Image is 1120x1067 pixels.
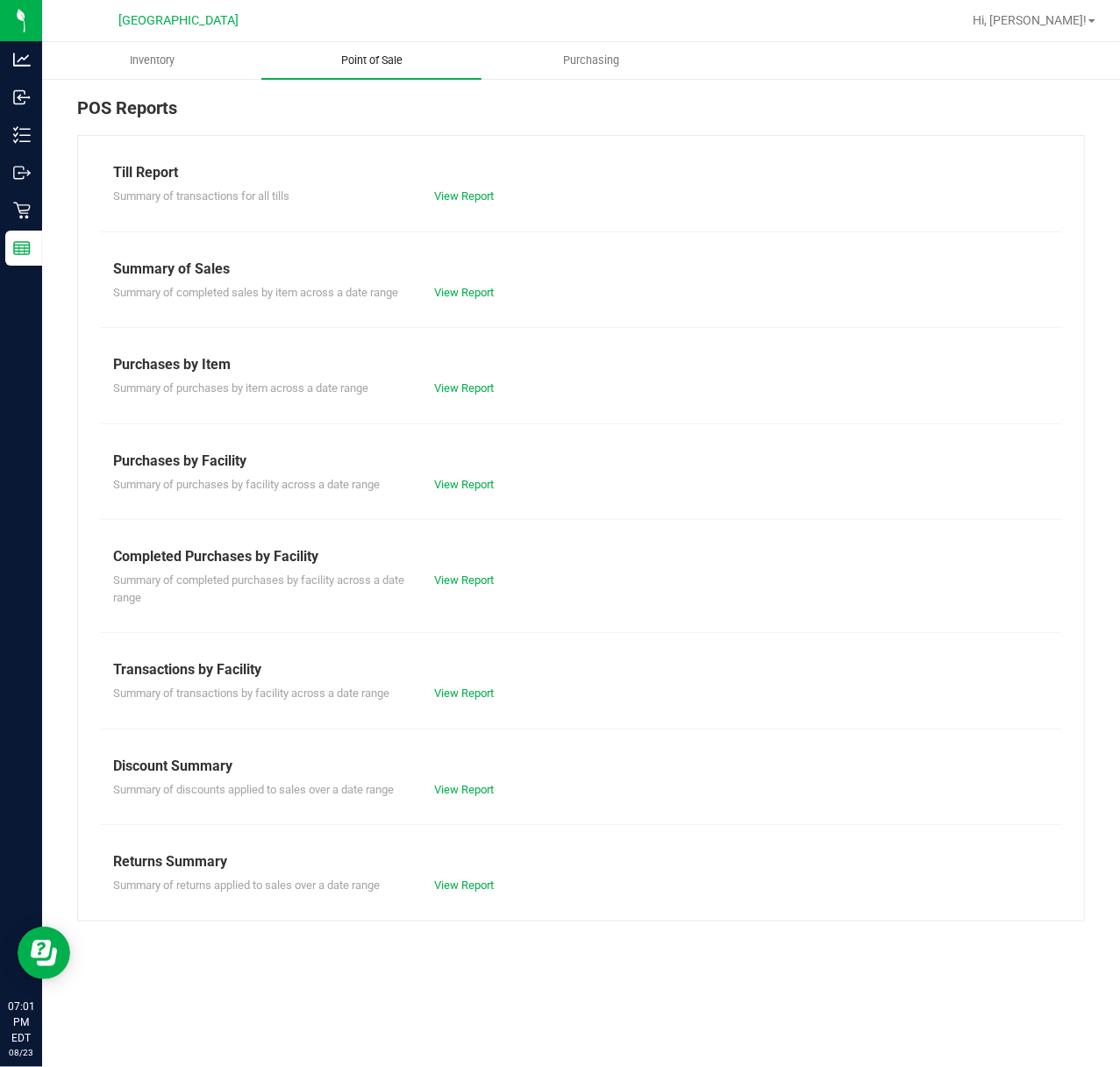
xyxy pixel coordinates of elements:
a: View Report [434,878,494,892]
span: [GEOGRAPHIC_DATA] [119,13,239,28]
div: Purchases by Item [113,354,1049,375]
inline-svg: Reports [13,239,31,257]
inline-svg: Inventory [13,126,31,144]
span: Purchasing [539,53,643,68]
span: Point of Sale [317,53,426,68]
span: Summary of discounts applied to sales over a date range [113,783,394,796]
div: Discount Summary [113,756,1049,777]
inline-svg: Inbound [13,89,31,106]
span: Inventory [106,53,198,68]
inline-svg: Retail [13,202,31,219]
inline-svg: Analytics [13,51,31,68]
span: Hi, [PERSON_NAME]! [973,13,1087,27]
a: View Report [434,286,494,299]
a: View Report [434,381,494,395]
iframe: Resource center [18,927,70,979]
inline-svg: Outbound [13,164,31,181]
p: 07:01 PM EDT [8,999,34,1046]
span: Summary of completed purchases by facility across a date range [113,573,404,604]
div: POS Reports [77,95,1085,135]
div: Summary of Sales [113,259,1049,280]
span: Summary of returns applied to sales over a date range [113,878,380,892]
a: Inventory [42,42,261,79]
a: Point of Sale [261,42,481,79]
span: Summary of completed sales by item across a date range [113,286,398,299]
div: Returns Summary [113,851,1049,872]
a: View Report [434,573,494,587]
a: View Report [434,478,494,491]
a: View Report [434,189,494,203]
span: Summary of transactions for all tills [113,189,289,203]
span: Summary of purchases by facility across a date range [113,478,380,491]
span: Summary of transactions by facility across a date range [113,686,389,700]
p: 08/23 [8,1046,34,1059]
span: Summary of purchases by item across a date range [113,381,368,395]
a: View Report [434,686,494,700]
div: Purchases by Facility [113,451,1049,472]
div: Till Report [113,162,1049,183]
div: Completed Purchases by Facility [113,546,1049,567]
a: Purchasing [482,42,701,79]
div: Transactions by Facility [113,659,1049,680]
a: View Report [434,783,494,796]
